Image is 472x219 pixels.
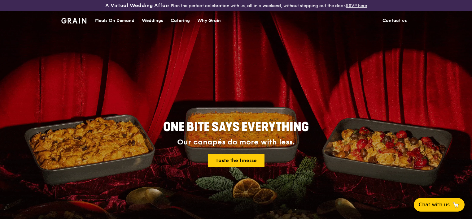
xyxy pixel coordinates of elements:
div: Plan the perfect celebration with us, all in a weekend, without stepping out the door. [79,2,393,9]
div: Why Grain [197,11,221,30]
a: RSVP here [346,3,367,8]
span: 🦙 [452,201,460,208]
a: GrainGrain [61,11,86,29]
span: Chat with us [419,201,450,208]
a: Taste the finesse [208,154,264,167]
a: Why Grain [194,11,225,30]
a: Weddings [138,11,167,30]
button: Chat with us🦙 [414,198,465,212]
div: Catering [171,11,190,30]
div: Weddings [142,11,163,30]
div: Meals On Demand [95,11,134,30]
div: Our canapés do more with less. [125,138,347,147]
a: Catering [167,11,194,30]
h3: A Virtual Wedding Affair [105,2,169,9]
a: Contact us [379,11,411,30]
img: Grain [61,18,86,24]
span: ONE BITE SAYS EVERYTHING [163,120,309,135]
